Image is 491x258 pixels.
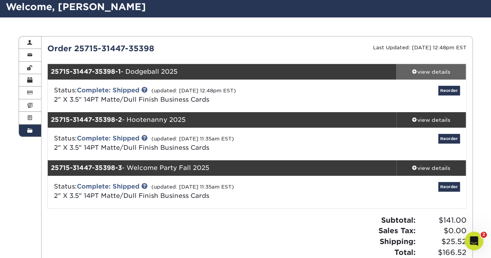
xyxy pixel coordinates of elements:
[54,96,209,103] a: 2" X 3.5" 14PT Matte/Dull Finish Business Cards
[48,134,326,152] div: Status:
[396,164,466,172] div: view details
[465,232,483,250] iframe: Intercom live chat
[77,183,139,190] a: Complete: Shipped
[51,68,121,75] strong: 25715-31447-35398-1
[42,43,257,54] div: Order 25715-31447-35398
[396,160,466,176] a: view details
[394,248,416,256] strong: Total:
[438,86,460,95] a: Reorder
[418,225,467,236] span: $0.00
[373,45,467,50] small: Last Updated: [DATE] 12:48pm EST
[418,215,467,226] span: $141.00
[418,236,467,247] span: $25.52
[396,64,466,80] a: view details
[438,182,460,192] a: Reorder
[48,160,396,176] div: - Welcome Party Fall 2025
[151,88,236,94] small: (updated: [DATE] 12:48pm EST)
[381,216,416,224] strong: Subtotal:
[54,144,209,151] a: 2" X 3.5" 14PT Matte/Dull Finish Business Cards
[51,116,122,123] strong: 25715-31447-35398-2
[77,135,139,142] a: Complete: Shipped
[48,86,326,104] div: Status:
[51,164,122,171] strong: 25715-31447-35398-3
[396,116,466,124] div: view details
[380,237,416,246] strong: Shipping:
[48,64,396,80] div: - Dodgeball 2025
[77,87,139,94] a: Complete: Shipped
[396,112,466,128] a: view details
[481,232,487,238] span: 2
[48,112,396,128] div: - Hootenanny 2025
[438,134,460,144] a: Reorder
[151,184,234,190] small: (updated: [DATE] 11:35am EST)
[418,247,467,258] span: $166.52
[48,182,326,201] div: Status:
[378,226,416,235] strong: Sales Tax:
[54,192,209,199] a: 2" X 3.5" 14PT Matte/Dull Finish Business Cards
[396,68,466,76] div: view details
[151,136,234,142] small: (updated: [DATE] 11:35am EST)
